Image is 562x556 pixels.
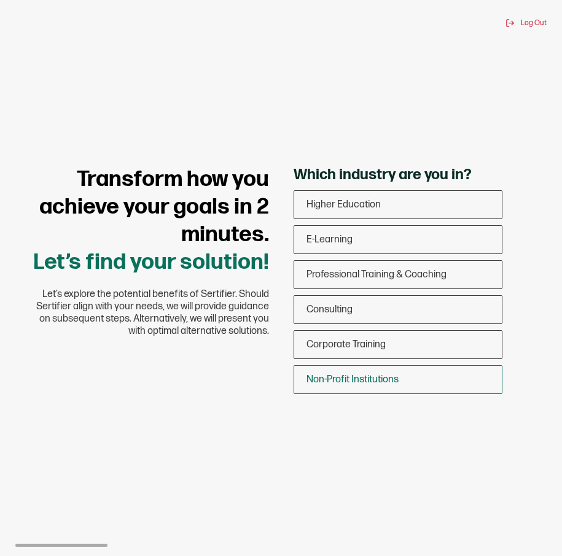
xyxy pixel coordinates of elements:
span: Corporate Training [306,339,386,350]
span: Which industry are you in? [294,166,472,184]
span: E-Learning [306,234,353,245]
span: Non-Profit Institutions [306,374,399,385]
span: Consulting [306,304,353,315]
span: Let’s explore the potential benefits of Sertifier. Should Sertifier align with your needs, we wil... [28,288,269,338]
span: Log Out [521,18,547,28]
span: Higher Education [306,199,381,210]
span: Professional Training & Coaching [306,269,447,280]
h1: Let’s find your solution! [28,166,269,276]
span: Transform how you achieve your goals in 2 minutes. [39,166,269,248]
